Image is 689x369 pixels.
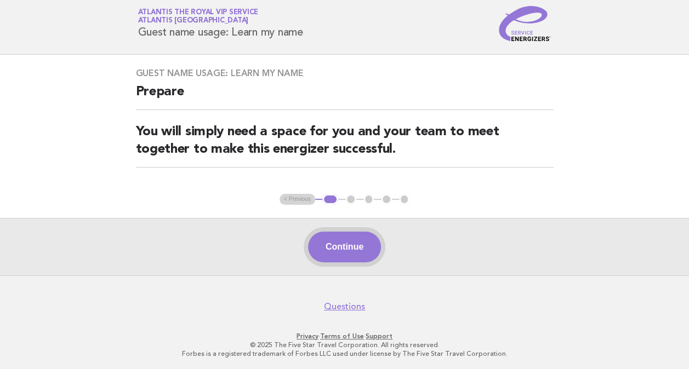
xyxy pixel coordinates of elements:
[320,332,364,340] a: Terms of Use
[138,9,259,24] a: Atlantis the Royal VIP ServiceAtlantis [GEOGRAPHIC_DATA]
[136,83,554,110] h2: Prepare
[322,194,338,205] button: 1
[15,332,674,341] p: · ·
[136,123,554,168] h2: You will simply need a space for you and your team to meet together to make this energizer succes...
[297,332,318,340] a: Privacy
[15,349,674,358] p: Forbes is a registered trademark of Forbes LLC used under license by The Five Star Travel Corpora...
[138,18,249,25] span: Atlantis [GEOGRAPHIC_DATA]
[324,301,365,312] a: Questions
[15,341,674,349] p: © 2025 The Five Star Travel Corporation. All rights reserved.
[308,232,381,262] button: Continue
[138,9,303,38] h1: Guest name usage: Learn my name
[136,68,554,79] h3: Guest name usage: Learn my name
[499,6,551,41] img: Service Energizers
[366,332,392,340] a: Support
